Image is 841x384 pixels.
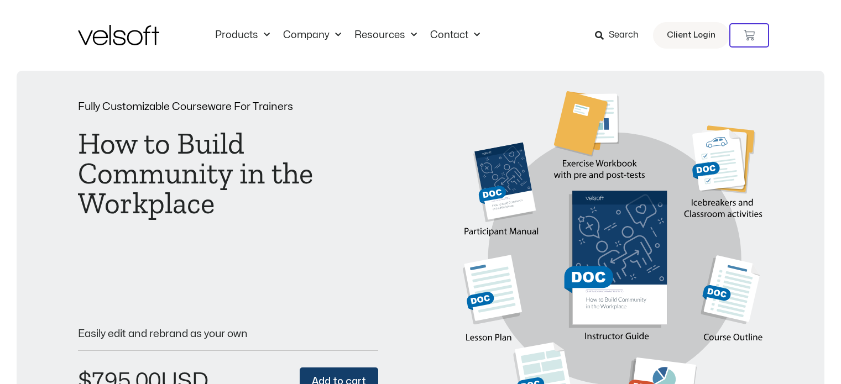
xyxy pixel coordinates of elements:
[609,28,639,43] span: Search
[208,29,276,41] a: ProductsMenu Toggle
[348,29,424,41] a: ResourcesMenu Toggle
[78,129,379,218] h1: How to Build Community in the Workplace
[208,29,487,41] nav: Menu
[667,28,715,43] span: Client Login
[424,29,487,41] a: ContactMenu Toggle
[78,102,379,112] p: Fully Customizable Courseware For Trainers
[595,26,646,45] a: Search
[276,29,348,41] a: CompanyMenu Toggle
[653,22,729,49] a: Client Login
[78,329,379,339] p: Easily edit and rebrand as your own
[78,25,159,45] img: Velsoft Training Materials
